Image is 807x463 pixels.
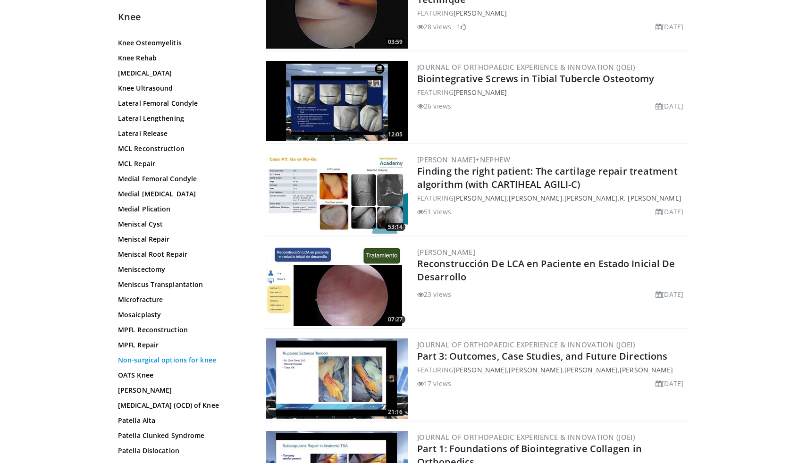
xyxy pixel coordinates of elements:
[118,53,245,63] a: Knee Rehab
[385,38,405,46] span: 03:59
[656,289,683,299] li: [DATE]
[457,22,466,32] li: 1
[118,174,245,184] a: Medial Femoral Condyle
[417,62,635,72] a: Journal of Orthopaedic Experience & Innovation (JOEI)
[454,8,507,17] a: [PERSON_NAME]
[118,159,245,168] a: MCL Repair
[385,223,405,231] span: 53:14
[118,446,245,455] a: Patella Dislocation
[417,165,678,191] a: Finding the right patient: The cartilage repair treatment algorithm (with CARTIHEAL AGILI-C)
[564,194,618,202] a: [PERSON_NAME]
[417,155,510,164] a: [PERSON_NAME]+Nephew
[118,340,245,350] a: MPFL Repair
[266,153,408,234] a: 53:14
[266,153,408,234] img: 2894c166-06ea-43da-b75e-3312627dae3b.300x170_q85_crop-smart_upscale.jpg
[118,189,245,199] a: Medial [MEDICAL_DATA]
[118,38,245,48] a: Knee Osteomyelitis
[118,401,245,410] a: [MEDICAL_DATA] (OCD) of Knee
[417,8,687,18] div: FEATURING
[118,310,245,320] a: Mosaicplasty
[118,11,250,23] h2: Knee
[266,61,408,141] img: c28faab9-c4a6-4db2-ad81-9ac83c375198.300x170_q85_crop-smart_upscale.jpg
[417,289,451,299] li: 23 views
[118,84,245,93] a: Knee Ultrasound
[454,365,507,374] a: [PERSON_NAME]
[385,408,405,416] span: 21:16
[417,257,675,283] a: Reconstrucción De LCA en Paciente en Estado Inicial De Desarrollo
[118,265,245,274] a: Meniscectomy
[266,338,408,419] a: 21:16
[266,338,408,419] img: b35d65a9-7d45-400a-8b67-eef5d228f227.300x170_q85_crop-smart_upscale.jpg
[417,22,451,32] li: 28 views
[417,350,667,362] a: Part 3: Outcomes, Case Studies, and Future Directions
[118,250,245,259] a: Meniscal Root Repair
[118,219,245,229] a: Meniscal Cyst
[417,379,451,388] li: 17 views
[118,431,245,440] a: Patella Clunked Syndrome
[656,379,683,388] li: [DATE]
[417,101,451,111] li: 26 views
[118,416,245,425] a: Patella Alta
[509,194,562,202] a: [PERSON_NAME]
[118,114,245,123] a: Lateral Lengthening
[118,386,245,395] a: [PERSON_NAME]
[266,61,408,141] a: 12:05
[118,295,245,304] a: Microfracture
[118,235,245,244] a: Meniscal Repair
[118,204,245,214] a: Medial Plication
[417,432,635,442] a: Journal of Orthopaedic Experience & Innovation (JOEI)
[656,101,683,111] li: [DATE]
[118,355,245,365] a: Non-surgical options for knee
[266,246,408,326] a: 07:27
[656,207,683,217] li: [DATE]
[417,87,687,97] div: FEATURING
[564,365,618,374] a: [PERSON_NAME]
[417,365,687,375] div: FEATURING , , ,
[417,247,475,257] a: [PERSON_NAME]
[385,130,405,139] span: 12:05
[118,370,245,380] a: OATS Knee
[656,22,683,32] li: [DATE]
[620,365,673,374] a: [PERSON_NAME]
[118,99,245,108] a: Lateral Femoral Condyle
[118,129,245,138] a: Lateral Release
[620,194,681,202] a: R. [PERSON_NAME]
[118,144,245,153] a: MCL Reconstruction
[118,68,245,78] a: [MEDICAL_DATA]
[417,193,687,203] div: FEATURING , , ,
[509,365,562,374] a: [PERSON_NAME]
[454,194,507,202] a: [PERSON_NAME]
[385,315,405,324] span: 07:27
[118,325,245,335] a: MPFL Reconstruction
[454,88,507,97] a: [PERSON_NAME]
[417,72,654,85] a: Biointegrative Screws in Tibial Tubercle Osteotomy
[417,340,635,349] a: Journal of Orthopaedic Experience & Innovation (JOEI)
[417,207,451,217] li: 51 views
[118,280,245,289] a: Meniscus Transplantation
[266,246,408,326] img: 92b6a476-f407-4afa-b4da-5202ab0df19d.300x170_q85_crop-smart_upscale.jpg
